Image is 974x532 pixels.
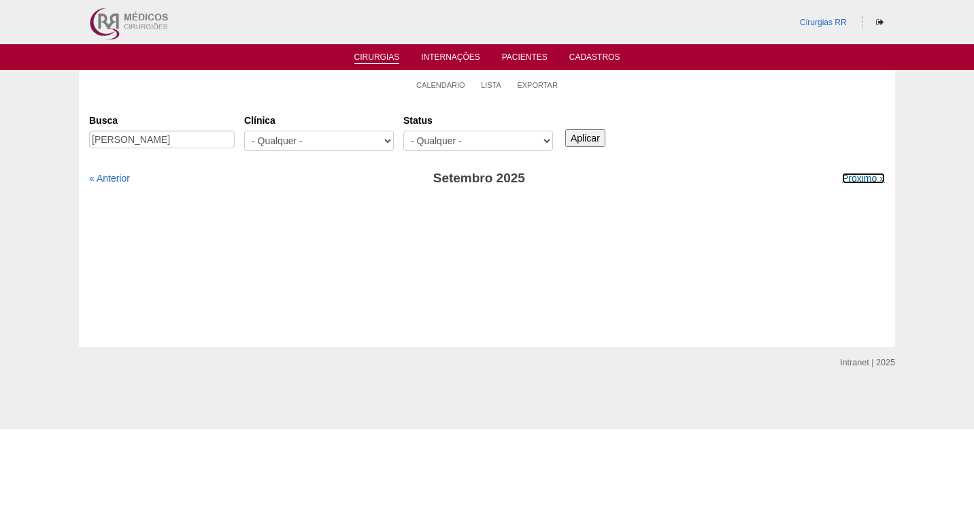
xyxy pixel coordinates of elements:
a: Exportar [517,80,558,90]
input: Digite os termos que você deseja procurar. [89,131,235,148]
label: Busca [89,114,235,127]
label: Clínica [244,114,394,127]
a: Lista [481,80,501,90]
a: Internações [421,52,480,66]
div: Intranet | 2025 [840,356,895,369]
a: Cirurgias RR [800,18,847,27]
a: Cadastros [569,52,620,66]
a: Pacientes [502,52,548,66]
input: Aplicar [565,129,605,147]
h3: Setembro 2025 [280,169,678,188]
a: Cirurgias [354,52,400,64]
a: « Anterior [89,173,130,184]
i: Sair [876,18,884,27]
a: Próximo » [842,173,885,184]
label: Status [403,114,553,127]
a: Calendário [416,80,465,90]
